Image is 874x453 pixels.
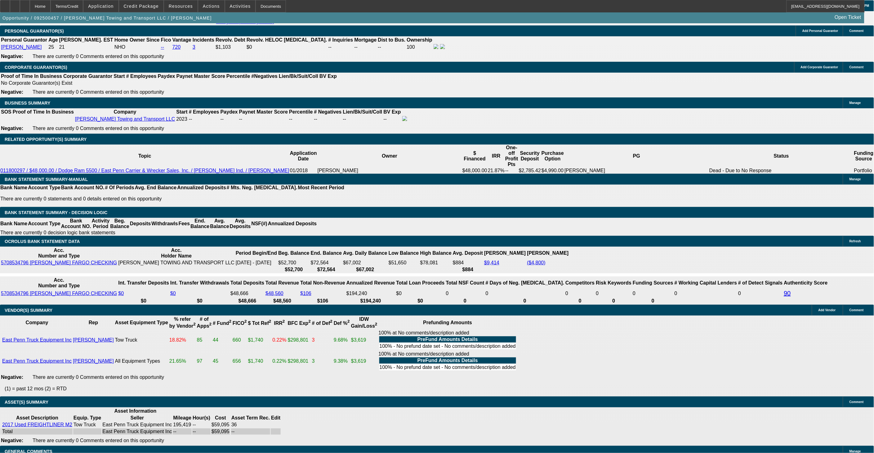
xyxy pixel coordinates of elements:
span: Comment [849,29,864,33]
th: [PERSON_NAME] [527,247,569,259]
b: Lien/Bk/Suit/Coll [343,109,382,114]
td: $52,700 [278,260,310,266]
b: # Employees [126,74,157,79]
td: All Equipment Types [115,351,168,371]
a: 720 [172,44,181,50]
th: Acc. Number and Type [1,247,117,259]
div: 100% at No comments/description added [379,351,517,371]
b: Revolv. HELOC [MEDICAL_DATA]. [247,37,327,43]
b: Start [176,109,187,114]
th: Funding Source [854,145,874,168]
td: Portfolio [854,168,874,174]
th: $0 [396,298,445,304]
th: Proof of Time In Business [12,109,74,115]
div: $194,240 [346,291,395,296]
td: 3 [312,351,333,371]
th: $884 [453,267,483,273]
th: Avg. Deposits [230,218,251,230]
td: 97 [197,351,212,371]
b: $ Tot Ref [248,321,271,326]
b: Asset Term Rec. [231,415,270,420]
th: IRR [488,145,505,168]
th: [PERSON_NAME] [484,247,526,259]
span: PERSONAL GUARANTOR(S) [5,29,64,34]
b: Def % [334,321,350,326]
span: There are currently 0 Comments entered on this opportunity [33,438,164,443]
span: Resources [169,4,193,9]
td: 01/2018 [290,168,317,174]
th: 0 [565,298,595,304]
td: 85 [197,330,212,350]
th: 0 [632,298,674,304]
b: # Inquiries [328,37,353,43]
th: Avg. End Balance [135,185,177,191]
td: $59,095 [211,422,230,428]
td: $1,103 [215,44,246,51]
th: Acc. Holder Name [118,247,235,259]
span: Add Corporate Guarantor [801,65,838,69]
a: East Penn Truck Equipment Inc [2,358,72,364]
th: Annualized Deposits [268,218,317,230]
td: 9.38% [333,351,350,371]
button: Resources [164,0,198,12]
b: Paynet Master Score [176,74,225,79]
td: 2023 [176,116,188,123]
td: -- [383,116,401,123]
div: -- [289,116,313,122]
div: -- [239,116,288,122]
span: Manage [849,101,861,105]
b: Asset Information [114,408,157,414]
td: -- [231,428,270,435]
a: 5708534796 [PERSON_NAME] FARGO CHECKING [1,291,117,296]
td: $67,002 [343,260,388,266]
span: Manage [849,450,861,453]
b: Prefunding Amounts [423,320,472,325]
th: End. Balance [190,218,210,230]
b: PreFund Amounts Details [417,358,478,363]
th: # Of Periods [105,185,135,191]
b: Incidents [193,37,214,43]
td: 0 [632,289,674,297]
th: # Days of Neg. [MEDICAL_DATA]. [485,277,565,289]
button: Actions [198,0,225,12]
a: 5708534796 [PERSON_NAME] FARGO CHECKING [1,260,117,265]
td: 0 [485,289,565,297]
th: Total Revenue [265,277,299,289]
b: Paynet Master Score [239,109,288,114]
button: Activities [225,0,256,12]
img: facebook-icon.png [434,44,439,49]
td: 18.82% [169,330,196,350]
th: Status [709,145,854,168]
span: OCROLUS BANK STATEMENT DATA [5,239,80,244]
a: $0 [118,291,124,296]
th: High Balance [420,247,452,259]
th: Bank Account NO. [61,218,91,230]
b: BFC Exp [288,321,311,326]
sup: 2 [283,319,285,324]
td: 656 [232,351,247,371]
td: [PERSON_NAME] TOWING AND TRANSPORT LLC [118,260,235,266]
td: -- [328,44,353,51]
a: [PERSON_NAME] [73,358,114,364]
th: Account Type [28,218,61,230]
th: Avg. Daily Balance [343,247,388,259]
td: East Penn Truck Equipment Inc [102,428,172,435]
b: # Employees [189,109,219,114]
td: 21.87% [488,168,505,174]
b: Negative: [1,126,23,131]
th: Fees [178,218,190,230]
div: 100% at No comments/description added [379,330,517,350]
sup: 2 [269,319,271,324]
b: Paydex [158,74,175,79]
td: 195,419 [173,422,192,428]
th: Withdrawls [151,218,178,230]
td: -- [505,168,519,174]
th: Funding Sources [632,277,674,289]
td: $3,619 [351,330,378,350]
th: $ Financed [462,145,488,168]
span: ASSET(S) SUMMARY [5,400,48,405]
td: 0.22% [272,351,287,371]
b: FICO [233,321,247,326]
span: There are currently 0 Comments entered on this opportunity [33,126,164,131]
td: 0 [738,289,783,297]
